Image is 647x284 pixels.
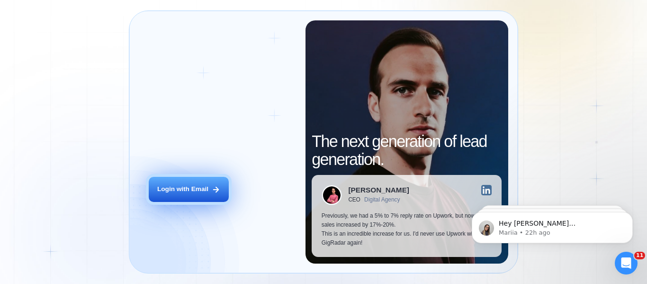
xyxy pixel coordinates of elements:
div: CEO [348,197,360,203]
div: [PERSON_NAME] [348,186,409,193]
span: 11 [634,252,645,259]
h2: The next generation of lead generation. [312,133,502,168]
iframe: Intercom live chat [615,252,638,275]
button: Login with Email [149,177,229,202]
p: Previously, we had a 5% to 7% reply rate on Upwork, but now our sales increased by 17%-20%. This ... [322,211,492,247]
div: Digital Agency [364,197,400,203]
iframe: Intercom notifications message [458,192,647,258]
div: Login with Email [157,185,208,194]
